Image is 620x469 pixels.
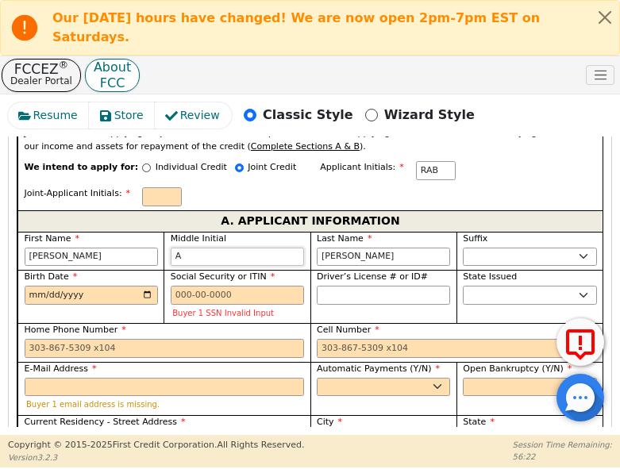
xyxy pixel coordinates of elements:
span: E-Mail Address [25,363,97,374]
button: AboutFCC [85,59,140,92]
p: Buyer 1 SSN Invalid Input [172,309,302,317]
span: Current Residency - Street Address [25,417,186,427]
button: Toggle navigation [586,65,614,86]
span: First Name [25,233,80,244]
span: Last Name [317,233,372,244]
div: I am applying for joint credit with another person and we are applying in each of our names and r... [25,127,597,153]
input: 303-867-5309 x104 [25,339,305,358]
p: FCC [94,79,131,87]
span: We intend to apply for: [25,161,139,187]
p: Joint Credit [248,161,296,175]
span: State [463,417,495,427]
span: All Rights Reserved. [217,440,304,450]
span: Review [180,107,220,124]
span: Automatic Payments (Y/N) [317,363,440,374]
span: Store [114,107,144,124]
input: 000-00-0000 [171,286,304,305]
span: Cell Number [317,325,379,335]
span: Birth Date [25,271,78,282]
span: Applicant Initials: [320,162,404,172]
p: Version 3.2.3 [8,452,304,463]
button: Review [155,102,232,129]
p: Individual Credit [156,161,227,175]
p: Copyright © 2015- 2025 First Credit Corporation. [8,439,304,452]
input: YYYY-MM-DD [25,286,158,305]
span: Home Phone Number [25,325,126,335]
p: Wizard Style [384,106,475,125]
input: 303-867-5309 x104 [317,339,597,358]
button: Resume [8,102,90,129]
button: Report Error to FCC [556,318,604,366]
button: Close alert [591,1,619,33]
p: Classic Style [263,106,353,125]
p: Session Time Remaining: [513,439,612,451]
span: Driver’s License # or ID# [317,271,428,282]
b: Our [DATE] hours have changed! We are now open 2pm-7pm EST on Saturdays. [52,10,540,44]
span: State Issued [463,271,517,282]
span: Resume [33,107,78,124]
p: Dealer Portal [10,75,72,87]
p: FCCEZ [10,63,72,75]
span: Social Security or ITIN [171,271,275,282]
button: Store [89,102,156,129]
span: Joint-Applicant Initials: [25,188,131,198]
span: A. APPLICANT INFORMATION [221,211,399,232]
p: 56:22 [513,451,612,463]
button: FCCEZ®Dealer Portal [2,59,81,92]
sup: ® [59,59,69,71]
span: City [317,417,342,427]
u: Complete Sections A & B [251,141,360,152]
span: Open Bankruptcy (Y/N) [463,363,572,374]
span: Suffix [463,233,487,244]
p: Buyer 1 email address is missing. [26,400,302,409]
p: About [94,63,131,71]
span: Middle Initial [171,233,226,244]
